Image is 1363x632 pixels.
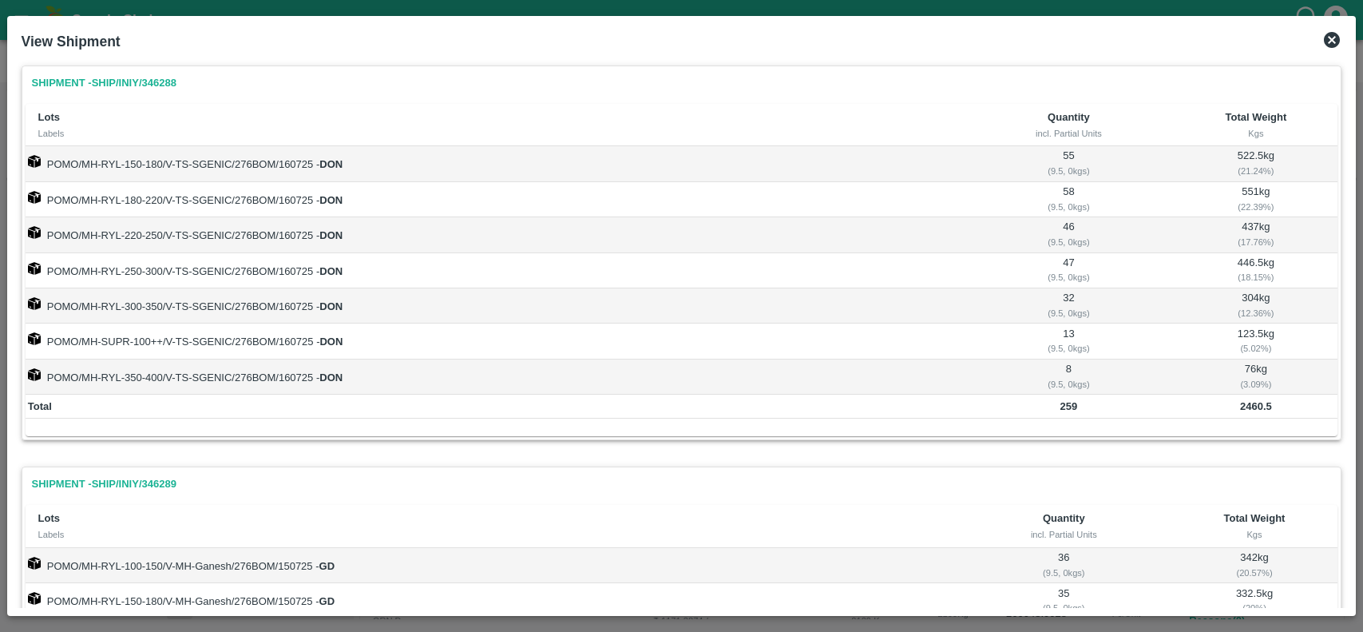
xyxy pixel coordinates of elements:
div: ( 5.02 %) [1177,341,1336,356]
td: 76 kg [1174,360,1337,395]
div: ( 20.57 %) [1174,566,1336,580]
div: ( 20 %) [1174,601,1336,615]
td: POMO/MH-RYL-150-180/V-MH-Ganesh/276BOM/150725 - [26,583,957,618]
img: box [28,191,41,204]
a: Shipment -SHIP/INIY/346289 [26,471,183,499]
td: 36 [957,548,1171,583]
div: ( 9.5, 0 kgs) [966,377,1171,392]
b: Total Weight [1225,111,1286,123]
td: 437 kg [1174,217,1337,252]
img: box [28,368,41,381]
div: ( 9.5, 0 kgs) [959,601,1168,615]
strong: GD [319,560,335,572]
img: box [28,155,41,168]
div: Labels [38,527,945,542]
td: POMO/MH-RYL-100-150/V-MH-Ganesh/276BOM/150725 - [26,548,957,583]
b: Quantity [1043,512,1085,524]
td: 46 [964,217,1175,252]
td: 446.5 kg [1174,253,1337,288]
div: ( 3.09 %) [1177,377,1336,392]
td: 47 [964,253,1175,288]
td: POMO/MH-SUPR-100++/V-TS-SGENIC/276BOM/160725 - [26,324,964,359]
div: ( 22.39 %) [1177,200,1336,214]
div: Kgs [1184,527,1325,542]
td: POMO/MH-RYL-250-300/V-TS-SGENIC/276BOM/160725 - [26,253,964,288]
strong: DON [319,158,343,170]
td: 35 [957,583,1171,618]
td: 522.5 kg [1174,146,1337,181]
div: ( 21.24 %) [1177,164,1336,178]
div: ( 9.5, 0 kgs) [959,566,1168,580]
strong: DON [319,194,343,206]
td: 58 [964,182,1175,217]
td: POMO/MH-RYL-220-250/V-TS-SGENIC/276BOM/160725 - [26,217,964,252]
b: 2460.5 [1240,400,1272,412]
td: 304 kg [1174,288,1337,324]
div: ( 17.76 %) [1177,235,1336,249]
b: Quantity [1048,111,1090,123]
div: ( 9.5, 0 kgs) [966,341,1171,356]
td: 32 [964,288,1175,324]
a: Shipment -SHIP/INIY/346288 [26,70,183,97]
strong: DON [319,265,343,277]
div: ( 18.15 %) [1177,270,1336,284]
td: 8 [964,360,1175,395]
td: 332.5 kg [1171,583,1338,618]
b: Lots [38,512,60,524]
div: Labels [38,126,951,141]
strong: DON [319,372,343,384]
div: Kgs [1187,126,1325,141]
td: POMO/MH-RYL-300-350/V-TS-SGENIC/276BOM/160725 - [26,288,964,324]
b: Lots [38,111,60,123]
img: box [28,297,41,310]
img: box [28,592,41,605]
img: box [28,262,41,275]
td: POMO/MH-RYL-180-220/V-TS-SGENIC/276BOM/160725 - [26,182,964,217]
div: ( 9.5, 0 kgs) [966,200,1171,214]
b: 259 [1060,400,1078,412]
b: Total [28,400,52,412]
div: incl. Partial Units [977,126,1162,141]
b: View Shipment [22,34,121,50]
td: 342 kg [1171,548,1338,583]
strong: DON [319,300,343,312]
td: POMO/MH-RYL-350-400/V-TS-SGENIC/276BOM/160725 - [26,360,964,395]
img: box [28,332,41,345]
img: box [28,557,41,570]
strong: GD [319,595,335,607]
div: ( 9.5, 0 kgs) [966,270,1171,284]
strong: DON [319,336,343,348]
b: Total Weight [1224,512,1286,524]
strong: DON [319,229,343,241]
div: ( 9.5, 0 kgs) [966,164,1171,178]
div: ( 9.5, 0 kgs) [966,306,1171,320]
img: box [28,226,41,239]
div: ( 12.36 %) [1177,306,1336,320]
td: POMO/MH-RYL-150-180/V-TS-SGENIC/276BOM/160725 - [26,146,964,181]
div: incl. Partial Units [969,527,1159,542]
td: 55 [964,146,1175,181]
td: 551 kg [1174,182,1337,217]
div: ( 9.5, 0 kgs) [966,235,1171,249]
td: 13 [964,324,1175,359]
td: 123.5 kg [1174,324,1337,359]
